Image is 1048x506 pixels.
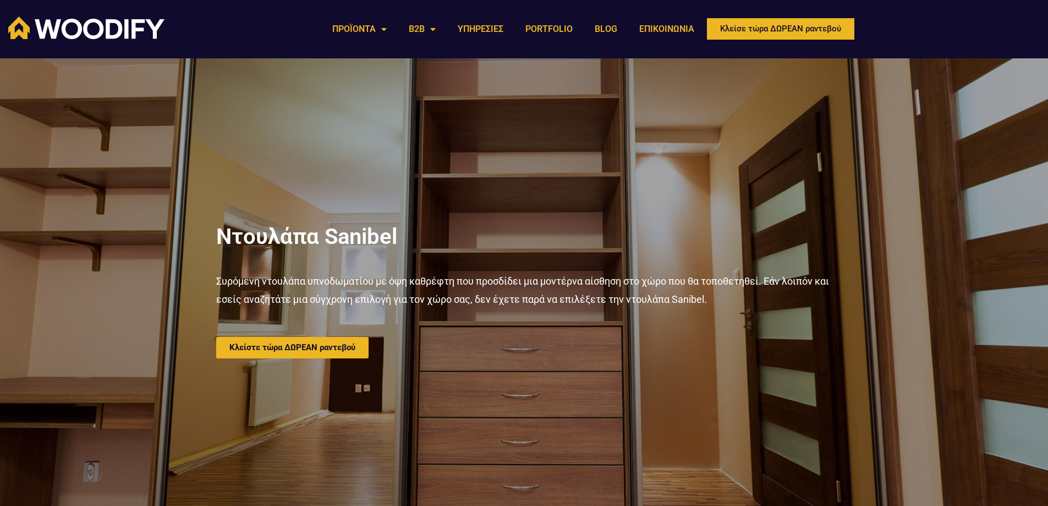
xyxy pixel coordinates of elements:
[398,17,447,42] a: B2B
[8,17,164,39] img: Woodify
[321,17,705,42] nav: Menu
[216,337,369,358] a: Κλείστε τώρα ΔΩΡΕΑΝ ραντεβού
[514,17,584,42] a: PORTFOLIO
[216,272,832,309] p: Συρόμενη ντουλάπα υπνοδωματίου με όψη καθρέφτη που προσδίδει μια μοντέρνα αίσθηση στο χώρο που θα...
[584,17,628,42] a: BLOG
[720,25,841,33] span: Κλείσε τώρα ΔΩΡΕΑΝ ραντεβού
[229,344,355,352] span: Κλείστε τώρα ΔΩΡΕΑΝ ραντεβού
[216,224,832,250] h1: Ντουλάπα Sanibel
[321,17,398,42] a: ΠΡΟΪΟΝΤΑ
[705,17,856,41] a: Κλείσε τώρα ΔΩΡΕΑΝ ραντεβού
[447,17,514,42] a: ΥΠΗΡΕΣΙΕΣ
[628,17,705,42] a: ΕΠΙΚΟΙΝΩΝΙΑ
